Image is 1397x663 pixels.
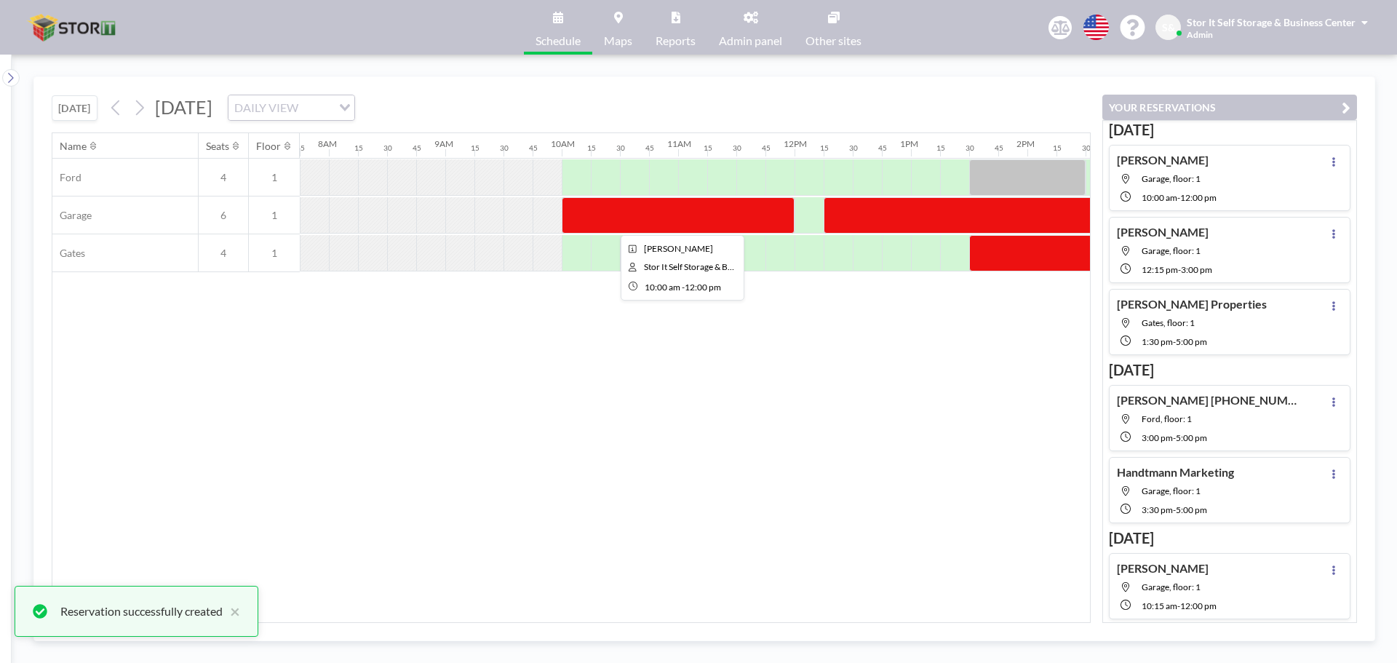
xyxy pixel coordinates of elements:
[587,143,596,153] div: 15
[1142,192,1177,203] span: 10:00 AM
[667,138,691,149] div: 11AM
[249,247,300,260] span: 1
[1173,432,1176,443] span: -
[1142,413,1192,424] span: Ford, floor: 1
[1142,504,1173,515] span: 3:30 PM
[1117,561,1209,576] h4: [PERSON_NAME]
[1176,504,1207,515] span: 5:00 PM
[1187,16,1356,28] span: Stor It Self Storage & Business Center
[536,35,581,47] span: Schedule
[52,209,92,222] span: Garage
[413,143,421,153] div: 45
[249,171,300,184] span: 1
[228,95,354,120] div: Search for option
[256,140,281,153] div: Floor
[1109,529,1350,547] h3: [DATE]
[645,143,654,153] div: 45
[1177,600,1180,611] span: -
[784,138,807,149] div: 12PM
[1117,225,1209,239] h4: [PERSON_NAME]
[616,143,625,153] div: 30
[1176,432,1207,443] span: 5:00 PM
[60,140,87,153] div: Name
[1109,121,1350,139] h3: [DATE]
[471,143,479,153] div: 15
[1173,504,1176,515] span: -
[52,247,85,260] span: Gates
[733,143,741,153] div: 30
[1016,138,1035,149] div: 2PM
[936,143,945,153] div: 15
[1053,143,1062,153] div: 15
[1180,192,1217,203] span: 12:00 PM
[1142,581,1201,592] span: Garage, floor: 1
[434,138,453,149] div: 9AM
[644,243,713,254] span: Troy Stokes
[1142,245,1201,256] span: Garage, floor: 1
[52,171,81,184] span: Ford
[23,13,124,42] img: organization-logo
[1176,336,1207,347] span: 5:00 PM
[805,35,861,47] span: Other sites
[529,143,538,153] div: 45
[682,282,685,293] span: -
[1180,600,1217,611] span: 12:00 PM
[199,247,248,260] span: 4
[604,35,632,47] span: Maps
[303,98,330,117] input: Search for option
[155,96,212,118] span: [DATE]
[1142,485,1201,496] span: Garage, floor: 1
[762,143,771,153] div: 45
[1109,361,1350,379] h3: [DATE]
[878,143,887,153] div: 45
[1117,153,1209,167] h4: [PERSON_NAME]
[685,282,721,293] span: 12:00 PM
[849,143,858,153] div: 30
[1142,336,1173,347] span: 1:30 PM
[296,143,305,153] div: 45
[645,282,680,293] span: 10:00 AM
[206,140,229,153] div: Seats
[1173,336,1176,347] span: -
[318,138,337,149] div: 8AM
[1142,600,1177,611] span: 10:15 AM
[1142,264,1178,275] span: 12:15 PM
[900,138,918,149] div: 1PM
[719,35,782,47] span: Admin panel
[1187,29,1213,40] span: Admin
[995,143,1003,153] div: 45
[199,171,248,184] span: 4
[52,95,97,121] button: [DATE]
[1142,432,1173,443] span: 3:00 PM
[1142,317,1195,328] span: Gates, floor: 1
[500,143,509,153] div: 30
[1082,143,1091,153] div: 30
[1181,264,1212,275] span: 3:00 PM
[60,603,223,620] div: Reservation successfully created
[199,209,248,222] span: 6
[383,143,392,153] div: 30
[249,209,300,222] span: 1
[820,143,829,153] div: 15
[354,143,363,153] div: 15
[1177,192,1180,203] span: -
[966,143,974,153] div: 30
[704,143,712,153] div: 15
[223,603,240,620] button: close
[1117,297,1267,311] h4: [PERSON_NAME] Properties
[551,138,575,149] div: 10AM
[1162,21,1175,34] span: S&
[1117,465,1234,480] h4: Handtmann Marketing
[1117,393,1299,408] h4: [PERSON_NAME] [PHONE_NUMBER]
[231,98,301,117] span: DAILY VIEW
[644,261,734,272] span: Stor It Self Storage & Business Center
[1102,95,1357,120] button: YOUR RESERVATIONS
[1178,264,1181,275] span: -
[1142,173,1201,184] span: Garage, floor: 1
[656,35,696,47] span: Reports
